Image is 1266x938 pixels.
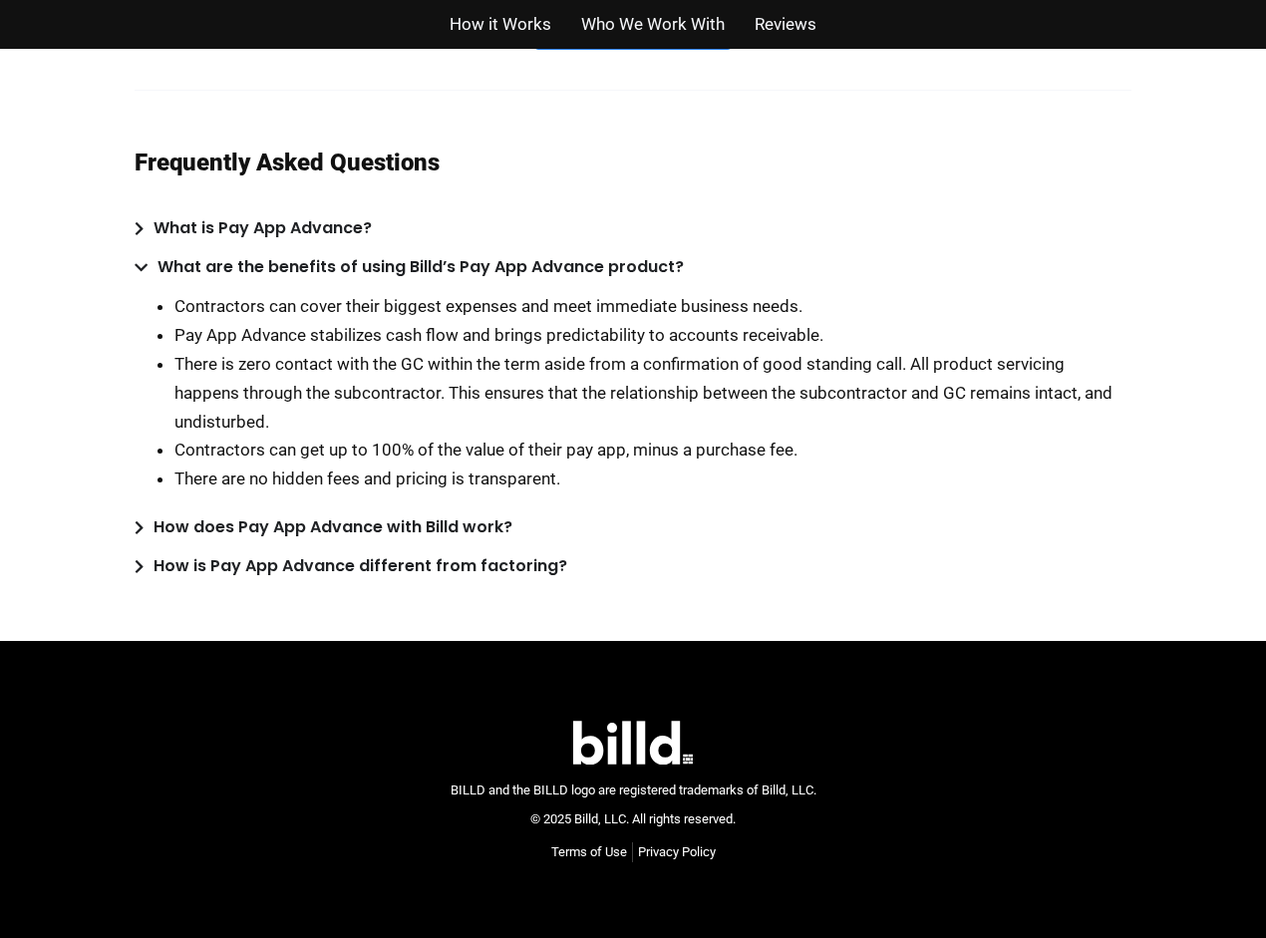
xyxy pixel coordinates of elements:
[551,842,627,862] a: Terms of Use
[135,513,1131,542] summary: How does Pay App Advance with Billd work?
[154,214,372,243] div: What is Pay App Advance?
[135,214,1131,581] div: Accordion. Open links with Enter or Space, close with Escape, and navigate with Arrow Keys
[638,842,716,862] a: Privacy Policy
[174,436,1131,465] li: Contractors can get up to 100% of the value of their pay app, minus a purchase fee.
[135,552,1131,581] summary: How is Pay App Advance different from factoring?
[135,253,1131,282] summary: What are the benefits of using Billd’s Pay App Advance product?
[551,842,716,862] nav: Menu
[581,10,725,39] a: Who We Work With
[135,214,1131,243] summary: What is Pay App Advance?
[154,513,512,542] div: How does Pay App Advance with Billd work?
[174,350,1131,437] li: There is zero contact with the GC within the term aside from a confirmation of good standing call...
[174,321,1131,350] li: Pay App Advance stabilizes cash flow and brings predictability to accounts receivable.
[174,465,1131,493] li: There are no hidden fees and pricing is transparent.
[154,552,567,581] div: How is Pay App Advance different from factoring?
[755,10,816,39] a: Reviews
[174,292,1131,321] li: Contractors can cover their biggest expenses and meet immediate business needs.
[158,253,684,282] div: What are the benefits of using Billd’s Pay App Advance product?
[450,10,551,39] a: How it Works
[451,782,816,826] span: BILLD and the BILLD logo are registered trademarks of Billd, LLC. © 2025 Billd, LLC. All rights r...
[135,151,440,174] h3: Frequently Asked Questions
